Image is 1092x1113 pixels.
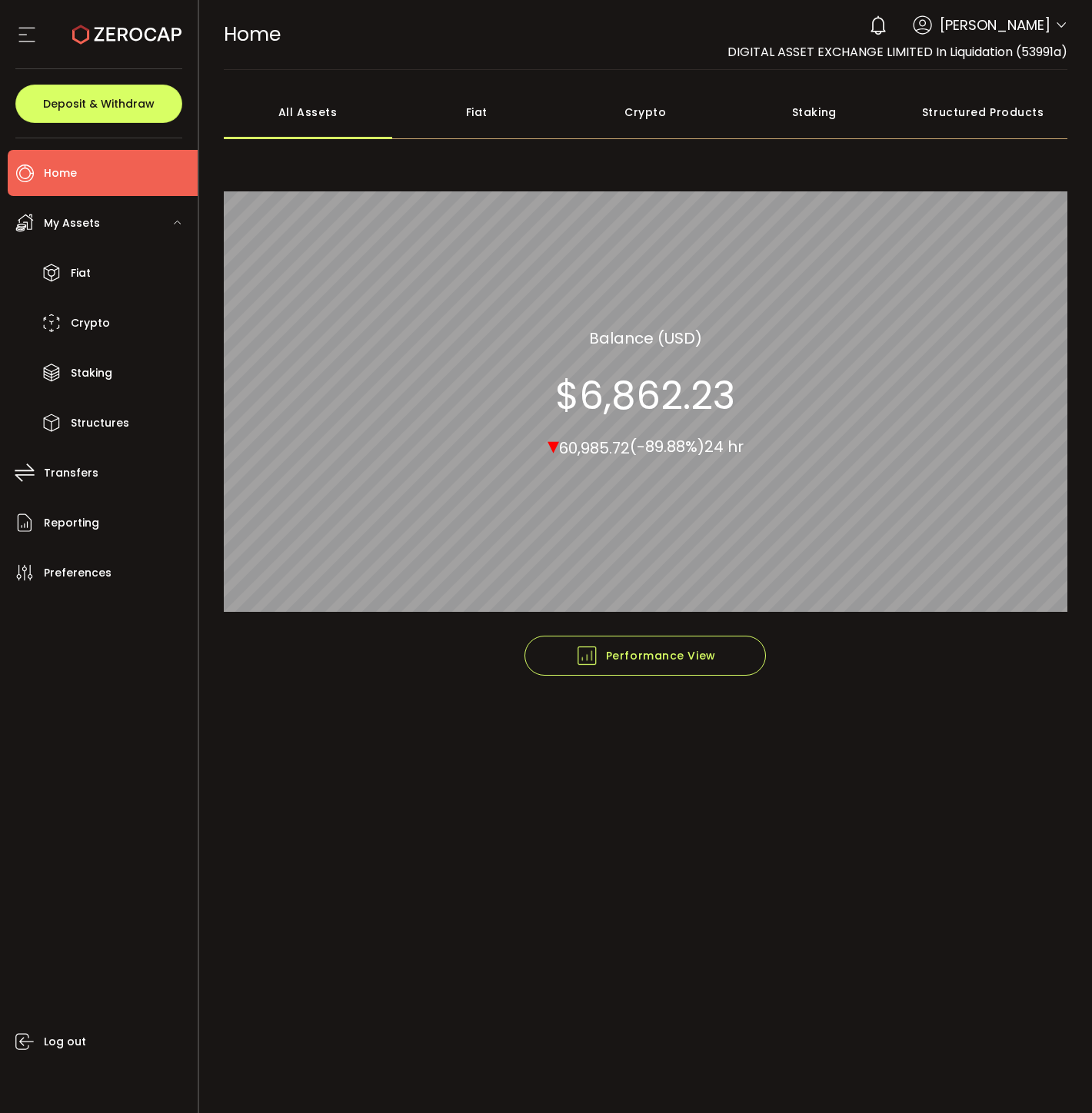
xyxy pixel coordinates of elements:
[224,21,281,48] span: Home
[589,326,702,349] section: Balance (USD)
[392,85,561,139] div: Fiat
[44,1031,86,1053] span: Log out
[548,428,559,461] span: ▾
[44,162,77,184] span: Home
[15,85,182,123] button: Deposit & Withdraw
[561,85,731,139] div: Crypto
[71,312,110,334] span: Crypto
[71,262,91,284] span: Fiat
[940,15,1050,35] span: [PERSON_NAME]
[71,412,129,434] span: Structures
[630,436,704,457] span: (-89.88%)
[44,562,112,584] span: Preferences
[730,85,899,139] div: Staking
[524,636,766,676] button: Performance View
[44,512,99,534] span: Reporting
[704,436,744,457] span: 24 hr
[71,362,112,384] span: Staking
[559,437,630,458] span: 60,985.72
[43,98,155,109] span: Deposit & Withdraw
[44,462,98,484] span: Transfers
[555,372,735,418] section: $6,862.23
[1015,1039,1092,1113] iframe: Chat Widget
[575,644,716,667] span: Performance View
[727,43,1067,61] span: DIGITAL ASSET EXCHANGE LIMITED In Liquidation (53991a)
[44,212,100,234] span: My Assets
[899,85,1068,139] div: Structured Products
[224,85,393,139] div: All Assets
